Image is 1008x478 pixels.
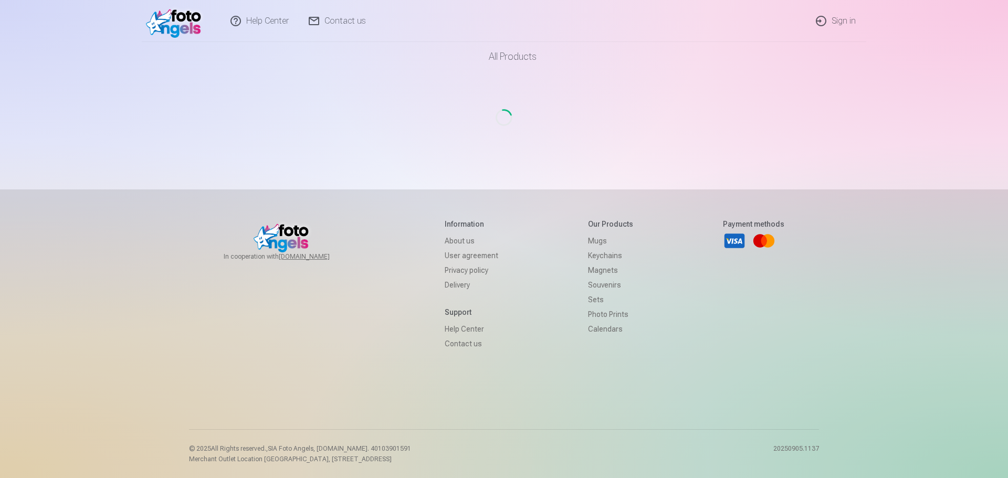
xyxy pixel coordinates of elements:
img: /v1 [146,4,206,38]
span: In cooperation with [224,252,355,261]
h5: Information [445,219,498,229]
a: Help Center [445,322,498,336]
a: Souvenirs [588,278,633,292]
a: [DOMAIN_NAME] [279,252,355,261]
h5: Payment methods [723,219,784,229]
h5: Support [445,307,498,317]
a: Photo prints [588,307,633,322]
a: Sets [588,292,633,307]
p: Merchant Outlet Location [GEOGRAPHIC_DATA], [STREET_ADDRESS] [189,455,411,463]
a: Calendars [588,322,633,336]
a: Delivery [445,278,498,292]
a: User agreement [445,248,498,263]
a: Contact us [445,336,498,351]
span: SIA Foto Angels, [DOMAIN_NAME]. 40103901591 [268,445,411,452]
a: Mastercard [752,229,775,252]
h5: Our products [588,219,633,229]
a: About us [445,233,498,248]
a: Keychains [588,248,633,263]
a: Mugs [588,233,633,248]
p: © 2025 All Rights reserved. , [189,444,411,453]
a: Visa [723,229,746,252]
a: All products [459,42,549,71]
a: Privacy policy [445,263,498,278]
p: 20250905.1137 [773,444,819,463]
a: Magnets [588,263,633,278]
